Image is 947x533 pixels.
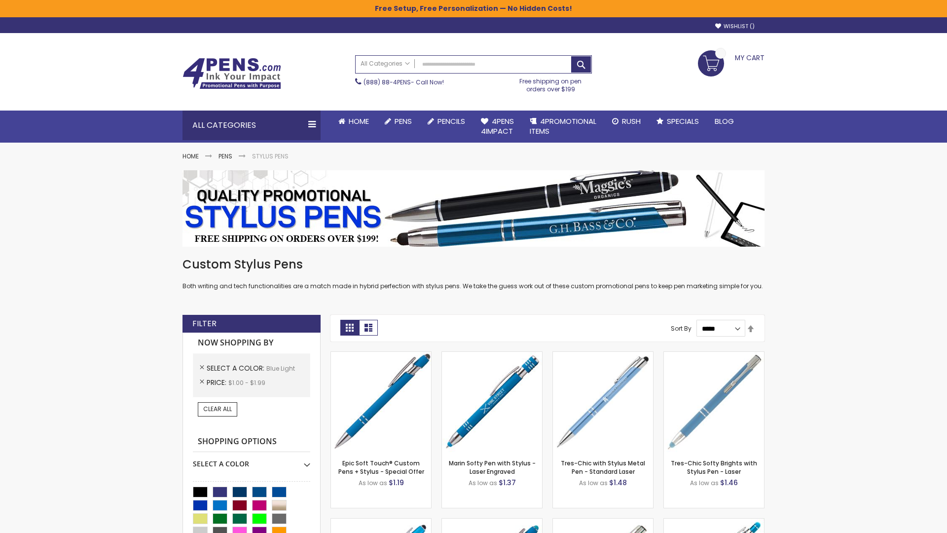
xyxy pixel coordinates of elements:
label: Sort By [671,324,692,333]
a: Specials [649,111,707,132]
span: $1.00 - $1.99 [228,379,265,387]
span: As low as [469,479,497,487]
a: 4PROMOTIONALITEMS [522,111,604,143]
span: All Categories [361,60,410,68]
a: Tres-Chic Softy Brights with Stylus Pen - Laser [671,459,757,475]
span: - Call Now! [364,78,444,86]
a: Phoenix Softy Brights with Stylus Pen - Laser-Blue - Light [664,518,764,527]
span: Clear All [203,405,232,413]
div: Select A Color [193,452,310,469]
a: Tres-Chic Touch Pen - Standard Laser-Blue - Light [553,518,653,527]
span: 4PROMOTIONAL ITEMS [530,116,596,136]
a: Tres-Chic with Stylus Metal Pen - Standard Laser [561,459,645,475]
a: Pencils [420,111,473,132]
span: $1.37 [499,478,516,488]
img: 4Pens Custom Pens and Promotional Products [182,58,281,89]
span: As low as [690,479,719,487]
a: Wishlist [715,23,755,30]
span: $1.46 [720,478,738,488]
img: Marin Softy Pen with Stylus - Laser Engraved-Blue - Light [442,352,542,452]
a: Marin Softy Pen with Stylus - Laser Engraved [449,459,536,475]
span: As low as [359,479,387,487]
a: Ellipse Softy Brights with Stylus Pen - Laser-Blue - Light [442,518,542,527]
span: Specials [667,116,699,126]
a: Home [182,152,199,160]
span: Home [349,116,369,126]
span: Rush [622,116,641,126]
a: Pens [377,111,420,132]
a: Blog [707,111,742,132]
h1: Custom Stylus Pens [182,257,765,272]
a: All Categories [356,56,415,72]
span: 4Pens 4impact [481,116,514,136]
a: Tres-Chic with Stylus Metal Pen - Standard Laser-Blue - Light [553,351,653,360]
a: Ellipse Stylus Pen - Standard Laser-Blue - Light [331,518,431,527]
span: Blog [715,116,734,126]
div: All Categories [182,111,321,140]
img: 4P-MS8B-Blue - Light [331,352,431,452]
img: Tres-Chic Softy Brights with Stylus Pen - Laser-Blue - Light [664,352,764,452]
strong: Grid [340,320,359,336]
span: $1.48 [609,478,627,488]
a: 4P-MS8B-Blue - Light [331,351,431,360]
strong: Now Shopping by [193,333,310,353]
a: Pens [219,152,232,160]
span: Blue Light [266,364,295,373]
span: Select A Color [207,363,266,373]
strong: Shopping Options [193,431,310,453]
span: Pens [395,116,412,126]
span: $1.19 [389,478,404,488]
img: Tres-Chic with Stylus Metal Pen - Standard Laser-Blue - Light [553,352,653,452]
a: (888) 88-4PENS [364,78,411,86]
div: Both writing and tech functionalities are a match made in hybrid perfection with stylus pens. We ... [182,257,765,291]
a: Epic Soft Touch® Custom Pens + Stylus - Special Offer [338,459,424,475]
img: Stylus Pens [182,170,765,247]
strong: Filter [192,318,217,329]
div: Free shipping on pen orders over $199 [510,74,592,93]
a: 4Pens4impact [473,111,522,143]
span: As low as [579,479,608,487]
span: Pencils [437,116,465,126]
strong: Stylus Pens [252,152,289,160]
a: Rush [604,111,649,132]
span: Price [207,378,228,387]
a: Clear All [198,402,237,416]
a: Tres-Chic Softy Brights with Stylus Pen - Laser-Blue - Light [664,351,764,360]
a: Marin Softy Pen with Stylus - Laser Engraved-Blue - Light [442,351,542,360]
a: Home [330,111,377,132]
